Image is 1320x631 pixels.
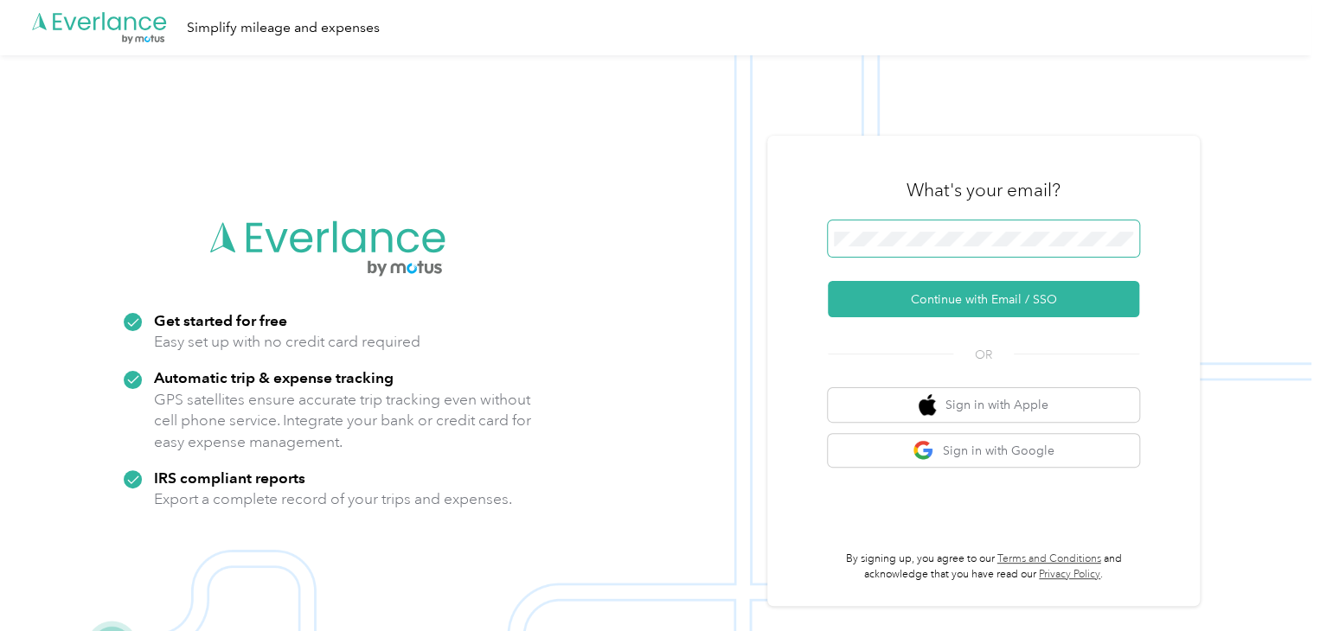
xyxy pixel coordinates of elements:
[154,389,532,453] p: GPS satellites ensure accurate trip tracking even without cell phone service. Integrate your bank...
[154,331,420,353] p: Easy set up with no credit card required
[828,434,1139,468] button: google logoSign in with Google
[1039,568,1100,581] a: Privacy Policy
[154,488,512,510] p: Export a complete record of your trips and expenses.
[919,394,936,416] img: apple logo
[828,551,1139,582] p: By signing up, you agree to our and acknowledge that you have read our .
[997,552,1101,565] a: Terms and Conditions
[828,388,1139,422] button: apple logoSign in with Apple
[913,440,934,462] img: google logo
[907,178,1060,202] h3: What's your email?
[953,346,1014,364] span: OR
[154,311,287,329] strong: Get started for free
[154,468,305,487] strong: IRS compliant reports
[187,17,380,39] div: Simplify mileage and expenses
[154,368,394,386] strong: Automatic trip & expense tracking
[828,281,1139,317] button: Continue with Email / SSO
